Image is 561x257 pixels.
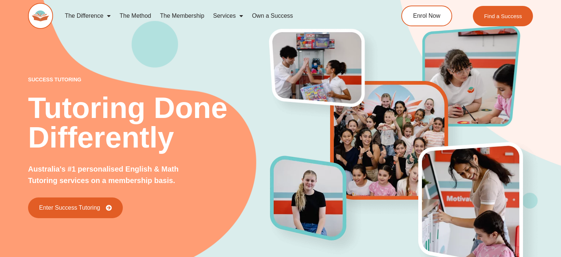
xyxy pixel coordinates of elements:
a: Services [209,7,247,24]
span: Enrol Now [413,13,440,19]
nav: Menu [60,7,373,24]
span: Enter Success Tutoring [39,205,100,211]
a: Enrol Now [401,6,452,26]
h2: Tutoring Done Differently [28,93,270,152]
span: Find a Success [484,13,522,19]
a: The Difference [60,7,115,24]
p: success tutoring [28,77,270,82]
a: The Membership [156,7,209,24]
a: Find a Success [473,6,533,26]
a: Enter Success Tutoring [28,197,123,218]
a: The Method [115,7,155,24]
p: Australia's #1 personalised English & Math Tutoring services on a membership basis. [28,163,205,186]
a: Own a Success [247,7,297,24]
